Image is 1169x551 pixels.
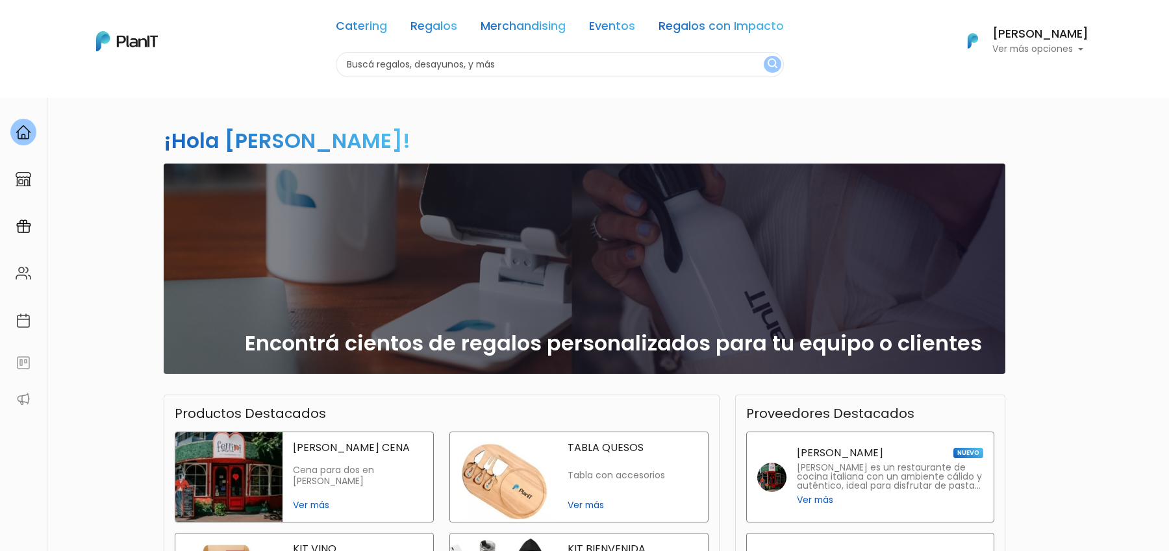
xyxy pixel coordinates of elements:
[96,31,158,51] img: PlanIt Logo
[16,171,31,187] img: marketplace-4ceaa7011d94191e9ded77b95e3339b90024bf715f7c57f8cf31f2d8c509eaba.svg
[953,448,983,458] span: NUEVO
[746,432,994,522] a: [PERSON_NAME] NUEVO [PERSON_NAME] es un restaurante de cocina italiana con un ambiente cálido y a...
[175,432,283,522] img: fellini cena
[449,432,709,522] a: tabla quesos TABLA QUESOS Tabla con accesorios Ver más
[659,21,784,36] a: Regalos con Impacto
[293,465,423,487] p: Cena para dos en [PERSON_NAME]
[568,498,698,512] span: Ver más
[164,126,410,155] h2: ¡Hola [PERSON_NAME]!
[336,52,784,77] input: Buscá regalos, desayunos, y más
[481,21,566,36] a: Merchandising
[336,21,387,36] a: Catering
[410,21,457,36] a: Regalos
[568,470,698,481] p: Tabla con accesorios
[16,355,31,371] img: feedback-78b5a0c8f98aac82b08bfc38622c3050aee476f2c9584af64705fc4e61158814.svg
[293,443,423,453] p: [PERSON_NAME] CENA
[16,391,31,407] img: partners-52edf745621dab592f3b2c58e3bca9d71375a7ef29c3b500c9f145b62cc070d4.svg
[797,448,883,458] p: [PERSON_NAME]
[245,331,982,356] h2: Encontrá cientos de regalos personalizados para tu equipo o clientes
[797,493,833,507] span: Ver más
[16,125,31,140] img: home-e721727adea9d79c4d83392d1f703f7f8bce08238fde08b1acbfd93340b81755.svg
[175,432,434,522] a: fellini cena [PERSON_NAME] CENA Cena para dos en [PERSON_NAME] Ver más
[768,58,777,71] img: search_button-432b6d5273f82d61273b3651a40e1bd1b912527efae98b1b7a1b2c0702e16a8d.svg
[992,45,1088,54] p: Ver más opciones
[797,463,983,491] p: [PERSON_NAME] es un restaurante de cocina italiana con un ambiente cálido y auténtico, ideal para...
[951,24,1088,58] button: PlanIt Logo [PERSON_NAME] Ver más opciones
[568,443,698,453] p: TABLA QUESOS
[16,265,31,281] img: people-662611757002400ad9ed0e3c099ab2801c6687ba6c219adb57efc949bc21e19d.svg
[959,27,987,55] img: PlanIt Logo
[589,21,635,36] a: Eventos
[16,219,31,234] img: campaigns-02234683943229c281be62815700db0a1741e53638e28bf9629b52c665b00959.svg
[450,432,557,522] img: tabla quesos
[746,406,914,421] h3: Proveedores Destacados
[757,463,786,492] img: fellini
[992,29,1088,40] h6: [PERSON_NAME]
[16,313,31,328] img: calendar-87d922413cdce8b2cf7b7f5f62616a5cf9e4887200fb71536465627b3292af00.svg
[175,406,326,421] h3: Productos Destacados
[293,498,423,512] span: Ver más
